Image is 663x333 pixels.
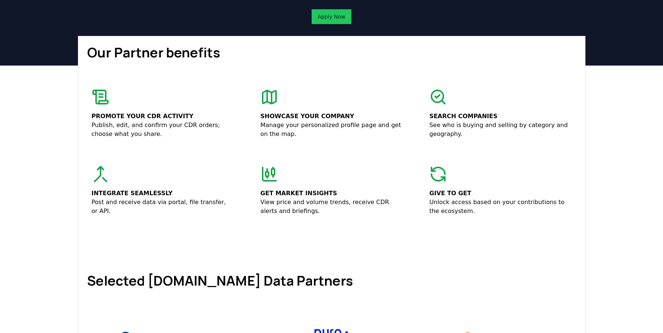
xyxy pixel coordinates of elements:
p: Unlock access based on your contributions to the ecosystem. [429,198,571,216]
h1: Selected [DOMAIN_NAME] Data Partners [87,273,576,288]
p: Promote your CDR activity [92,112,234,121]
p: Post and receive data via portal, file transfer, or API. [92,198,234,216]
p: Integrate seamlessly [92,189,234,198]
button: Apply Now [312,9,351,24]
p: View price and volume trends, receive CDR alerts and briefings. [260,198,403,216]
p: Get market insights [260,189,403,198]
p: Showcase your company [260,112,403,121]
p: Give to get [429,189,571,198]
a: Apply Now [318,13,345,20]
p: See who is buying and selling by category and geography. [429,121,571,139]
p: Publish, edit, and confirm your CDR orders; choose what you share. [92,121,234,139]
p: Manage your personalized profile page and get on the map. [260,121,403,139]
h1: Our Partner benefits [87,45,576,60]
p: Search companies [429,112,571,121]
